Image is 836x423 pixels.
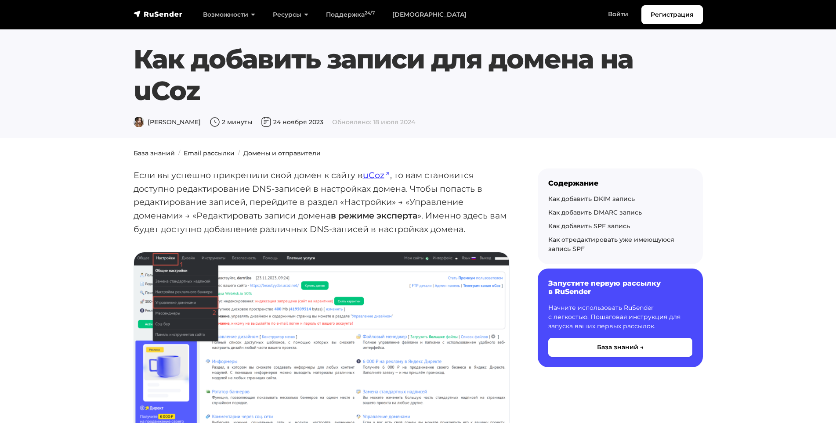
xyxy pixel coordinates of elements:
div: Содержание [548,179,692,187]
span: [PERSON_NAME] [134,118,201,126]
span: 2 минуты [210,118,252,126]
a: Email рассылки [184,149,235,157]
a: Войти [599,5,637,23]
h6: Запустите первую рассылку в RuSender [548,279,692,296]
a: Поддержка24/7 [317,6,384,24]
a: Регистрация [641,5,703,24]
p: Начните использовать RuSender с легкостью. Пошаговая инструкция для запуска ваших первых рассылок. [548,303,692,331]
a: Как отредактировать уже имеющуюся запись SPF [548,236,674,253]
a: Как добавить DMARC запись [548,208,642,216]
img: RuSender [134,10,183,18]
a: Как добавить SPF запись [548,222,630,230]
a: База знаний [134,149,175,157]
a: Как добавить DKIM запись [548,195,635,203]
a: Возможности [194,6,264,24]
span: 24 ноября 2023 [261,118,323,126]
a: uCoz [363,170,390,180]
strong: в режиме эксперта [331,210,417,221]
a: Запустите первую рассылку в RuSender Начните использовать RuSender с легкостью. Пошаговая инструк... [538,269,703,367]
h1: Как добавить записи для домена на uCoz [134,43,703,107]
img: Время чтения [210,117,220,127]
button: База знаний → [548,338,692,357]
nav: breadcrumb [128,149,708,158]
p: Если вы успешно прикрепили свой домен к сайту в , то вам становится доступно редактирование DNS-з... [134,168,510,236]
img: Дата публикации [261,117,271,127]
span: Обновлено: 18 июля 2024 [332,118,415,126]
a: Ресурсы [264,6,317,24]
a: [DEMOGRAPHIC_DATA] [384,6,475,24]
sup: 24/7 [365,10,375,16]
a: Домены и отправители [243,149,321,157]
